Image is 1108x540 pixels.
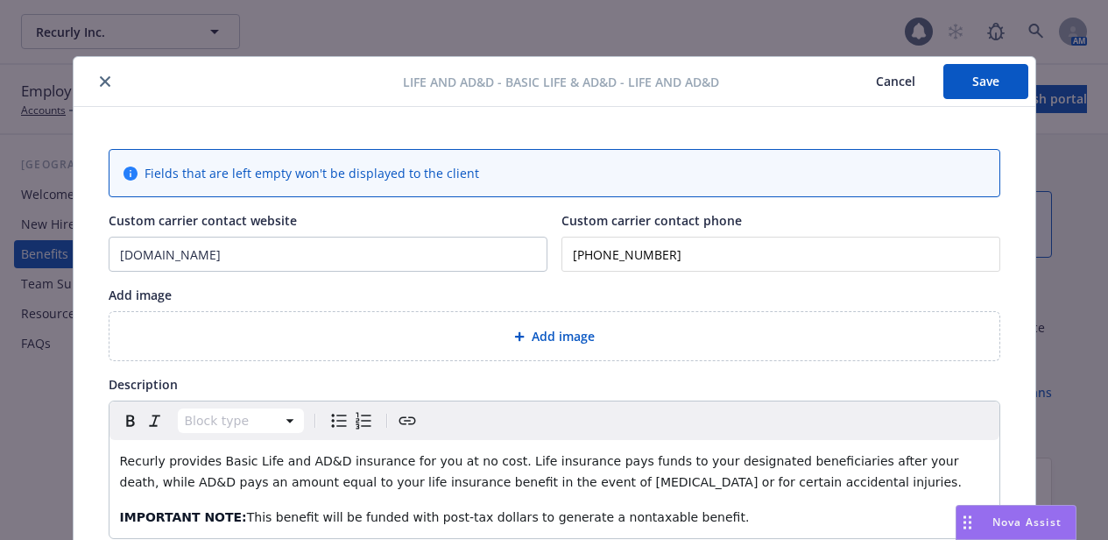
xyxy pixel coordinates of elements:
span: Add image [532,327,595,345]
button: close [95,71,116,92]
button: Block type [178,409,304,433]
div: Add image [109,311,1000,361]
span: This benefit will be funded with post-tax dollars to generate a nontaxable benefit. [247,510,750,524]
input: Add custom carrier contact website [109,238,547,271]
input: Add custom carrier contact phone [561,237,1000,272]
div: editable markdown [109,440,999,538]
span: Custom carrier contact website [109,212,297,229]
span: Life and AD&D - Basic Life & AD&D - Life and AD&D [403,73,719,91]
button: Save [943,64,1028,99]
div: toggle group [327,409,376,433]
span: Custom carrier contact phone [561,212,742,229]
span: Add image [109,287,172,303]
button: Numbered list [351,409,376,433]
div: Drag to move [956,506,978,539]
span: Nova Assist [992,515,1062,529]
button: Bold [118,409,143,433]
span: Fields that are left empty won't be displayed to the client [145,164,479,182]
span: Recurly provides Basic Life and AD&D insurance for you at no cost. Life insurance pays funds to y... [120,454,963,489]
button: Italic [143,409,167,433]
button: Nova Assist [956,505,1076,540]
span: Description [109,376,178,393]
button: Bulleted list [327,409,351,433]
strong: IMPORTANT NOTE: [120,510,247,524]
button: Cancel [848,64,943,99]
button: Create link [395,409,420,433]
